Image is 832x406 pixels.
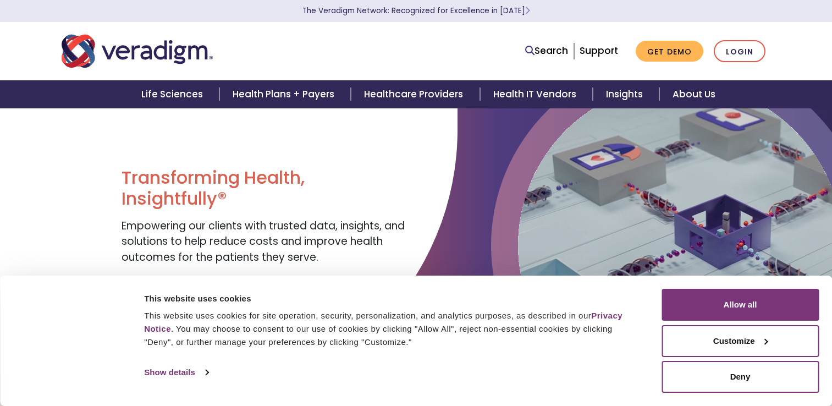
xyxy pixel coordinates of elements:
[714,40,765,63] a: Login
[593,80,659,108] a: Insights
[144,364,208,381] a: Show details
[525,6,530,16] span: Learn More
[636,41,703,62] a: Get Demo
[480,80,593,108] a: Health IT Vendors
[662,289,819,321] button: Allow all
[662,361,819,393] button: Deny
[144,309,637,349] div: This website uses cookies for site operation, security, personalization, and analytics purposes, ...
[62,33,213,69] img: Veradigm logo
[662,325,819,357] button: Customize
[122,167,407,210] h1: Transforming Health, Insightfully®
[128,80,219,108] a: Life Sciences
[302,6,530,16] a: The Veradigm Network: Recognized for Excellence in [DATE]Learn More
[580,44,618,57] a: Support
[122,218,405,265] span: Empowering our clients with trusted data, insights, and solutions to help reduce costs and improv...
[144,292,637,305] div: This website uses cookies
[525,43,568,58] a: Search
[351,80,480,108] a: Healthcare Providers
[219,80,351,108] a: Health Plans + Payers
[659,80,729,108] a: About Us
